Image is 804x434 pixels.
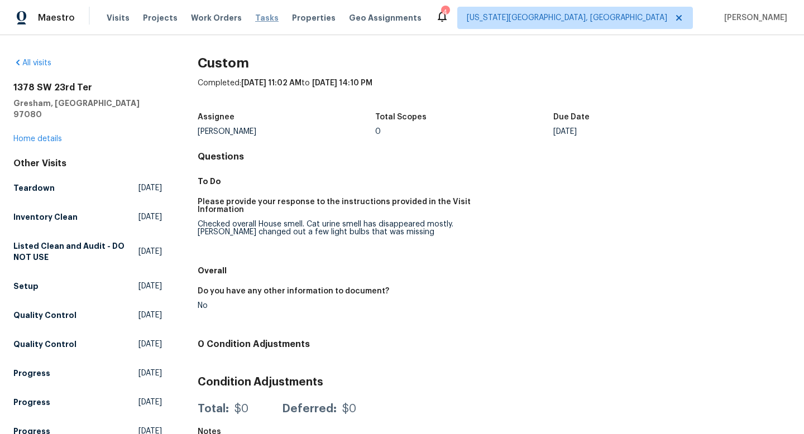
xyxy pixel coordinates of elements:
span: [DATE] [138,246,162,257]
h5: Total Scopes [375,113,427,121]
h5: Setup [13,281,39,292]
span: Visits [107,12,130,23]
h4: Questions [198,151,791,162]
span: [PERSON_NAME] [720,12,787,23]
h5: Please provide your response to the instructions provided in the Visit Information [198,198,485,214]
h5: Quality Control [13,310,76,321]
span: [DATE] [138,397,162,408]
div: [PERSON_NAME] [198,128,376,136]
a: Home details [13,135,62,143]
h2: Custom [198,57,791,69]
h5: Inventory Clean [13,211,78,223]
div: No [198,302,485,310]
span: [DATE] 11:02 AM [241,79,301,87]
span: [DATE] [138,182,162,194]
h5: Assignee [198,113,234,121]
h5: Listed Clean and Audit - DO NOT USE [13,240,138,263]
h5: Progress [13,368,50,379]
a: Listed Clean and Audit - DO NOT USE[DATE] [13,236,162,267]
span: [DATE] [138,281,162,292]
span: Work Orders [191,12,242,23]
div: 0 [375,128,553,136]
span: Projects [143,12,178,23]
h5: Due Date [553,113,590,121]
span: [DATE] [138,339,162,350]
span: Properties [292,12,336,23]
h5: Progress [13,397,50,408]
h2: 1378 SW 23rd Ter [13,82,162,93]
h5: Quality Control [13,339,76,350]
h5: To Do [198,176,791,187]
span: [DATE] 14:10 PM [312,79,372,87]
a: Quality Control[DATE] [13,334,162,354]
h5: Do you have any other information to document? [198,287,389,295]
span: Geo Assignments [349,12,422,23]
a: Setup[DATE] [13,276,162,296]
div: $0 [234,403,248,414]
a: Inventory Clean[DATE] [13,207,162,227]
h4: 0 Condition Adjustments [198,339,791,350]
a: Teardown[DATE] [13,178,162,198]
h5: Teardown [13,182,55,194]
h5: Gresham, [GEOGRAPHIC_DATA] 97080 [13,98,162,120]
div: 4 [441,7,449,18]
span: [DATE] [138,310,162,321]
span: [DATE] [138,368,162,379]
a: Progress[DATE] [13,392,162,412]
a: Quality Control[DATE] [13,305,162,325]
div: Other Visits [13,158,162,169]
span: [DATE] [138,211,162,223]
a: All visits [13,59,51,67]
span: Maestro [38,12,75,23]
div: Checked overall House smell. Cat urine smell has disappeared mostly. [PERSON_NAME] changed out a ... [198,220,485,236]
h3: Condition Adjustments [198,377,791,388]
span: Tasks [255,14,279,22]
div: Completed: to [198,78,791,107]
div: Deferred: [282,403,337,414]
a: Progress[DATE] [13,363,162,383]
h5: Overall [198,265,791,276]
div: $0 [342,403,356,414]
div: Total: [198,403,229,414]
span: [US_STATE][GEOGRAPHIC_DATA], [GEOGRAPHIC_DATA] [467,12,667,23]
div: [DATE] [553,128,731,136]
